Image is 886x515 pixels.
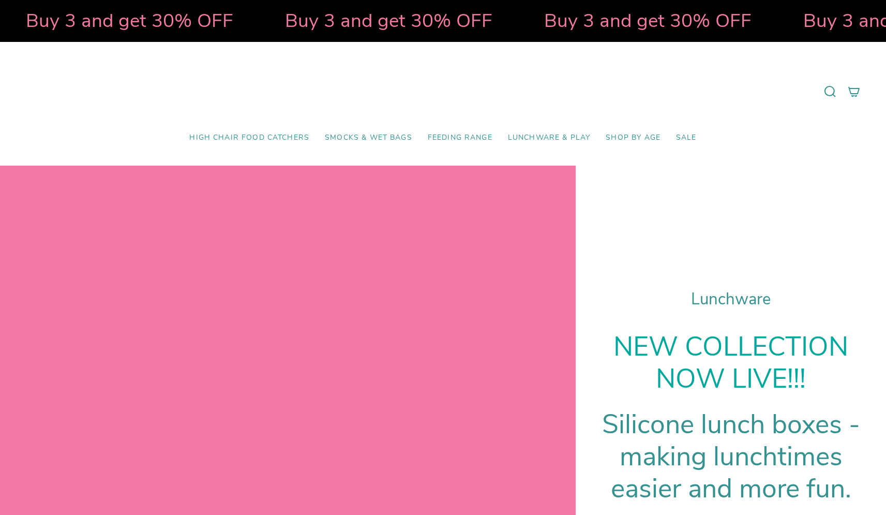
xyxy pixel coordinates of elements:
[285,8,492,34] strong: Buy 3 and get 30% OFF
[598,126,668,150] a: Shop by Age
[428,134,492,142] span: Feeding Range
[602,408,860,505] h1: Silicone lunch boxes - making lu
[189,134,309,142] span: High Chair Food Catchers
[676,134,697,142] span: SALE
[500,126,598,150] a: Lunchware & Play
[26,8,233,34] strong: Buy 3 and get 30% OFF
[182,126,317,150] a: High Chair Food Catchers
[317,126,420,150] a: Smocks & Wet Bags
[668,126,704,150] a: SALE
[613,329,848,397] strong: NEW COLLECTION NOW LIVE!!!
[325,134,412,142] span: Smocks & Wet Bags
[602,290,860,309] h1: Lunchware
[354,57,532,126] a: Mumma’s Little Helpers
[611,438,851,507] span: nchtimes easier and more fun.
[544,8,752,34] strong: Buy 3 and get 30% OFF
[606,134,660,142] span: Shop by Age
[420,126,500,150] a: Feeding Range
[508,134,590,142] span: Lunchware & Play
